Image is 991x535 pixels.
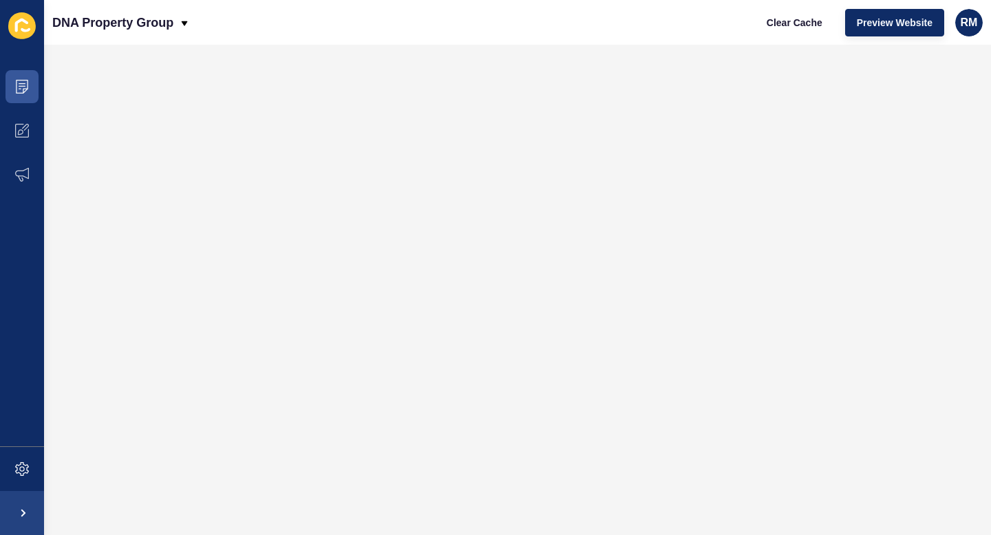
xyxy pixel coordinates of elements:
[845,9,944,36] button: Preview Website
[755,9,834,36] button: Clear Cache
[961,16,978,30] span: RM
[767,16,822,30] span: Clear Cache
[52,6,173,40] p: DNA Property Group
[857,16,933,30] span: Preview Website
